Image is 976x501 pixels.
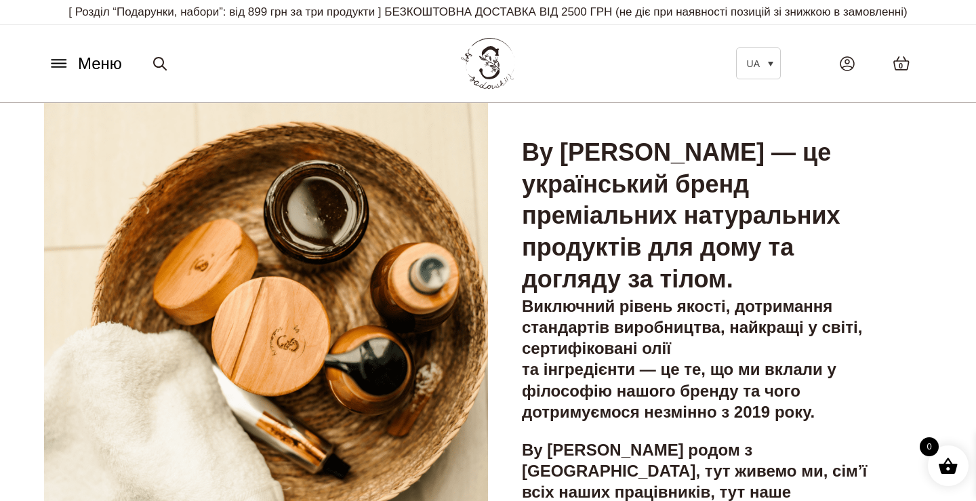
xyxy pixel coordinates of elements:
[78,52,122,76] span: Меню
[44,51,126,77] button: Меню
[899,60,903,72] span: 0
[879,42,924,85] a: 0
[736,47,781,79] a: UA
[522,137,898,296] h3: By [PERSON_NAME] — це український бренд преміальних натуральних продуктів для дому та догляду за ...
[522,297,862,421] strong: Виключний рівень якості, дотримання стандартів виробництва, найкращі у світі, сертифіковані олії ...
[747,58,760,69] span: UA
[461,38,515,89] img: BY SADOVSKIY
[920,437,939,456] span: 0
